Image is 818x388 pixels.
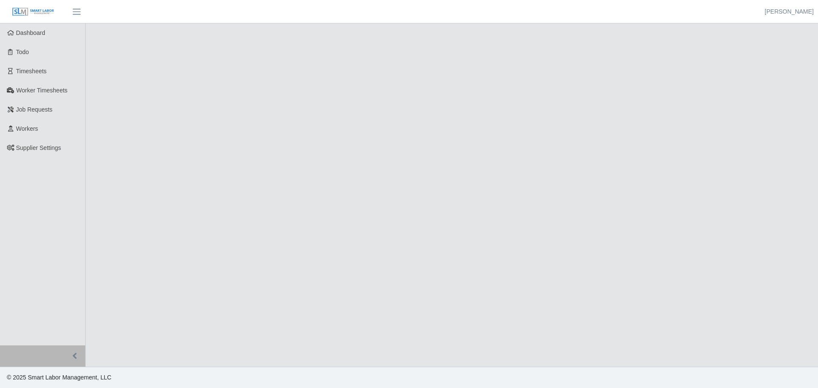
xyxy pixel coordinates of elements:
[16,49,29,55] span: Todo
[16,106,53,113] span: Job Requests
[7,374,111,381] span: © 2025 Smart Labor Management, LLC
[765,7,814,16] a: [PERSON_NAME]
[16,29,46,36] span: Dashboard
[16,144,61,151] span: Supplier Settings
[12,7,55,17] img: SLM Logo
[16,125,38,132] span: Workers
[16,87,67,94] span: Worker Timesheets
[16,68,47,75] span: Timesheets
